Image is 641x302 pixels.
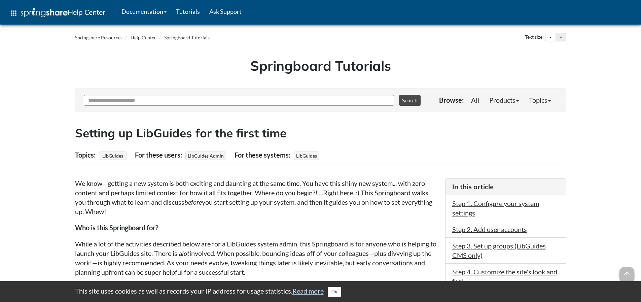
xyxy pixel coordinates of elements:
span: LibGuides [294,152,319,160]
h3: In this article [452,182,559,192]
a: All [466,93,484,107]
a: Step 1. Configure your system settings [452,199,539,217]
a: Read more [292,287,324,295]
a: Springboard Tutorials [164,35,210,40]
p: Browse: [439,95,464,105]
p: We know—getting a new system is both exciting and daunting at the same time. You have this shiny ... [75,178,438,216]
a: Topics [524,93,556,107]
h1: Springboard Tutorials [80,56,561,75]
h2: Setting up LibGuides for the first time [75,125,566,141]
div: Topics: [75,148,97,161]
a: Step 4. Customize the site's look and feel [452,268,557,285]
p: While a lot of the activities described below are for a LibGuides system admin, this Springboard ... [75,239,438,277]
button: Close [328,287,341,297]
span: apps [10,9,18,17]
a: Step 3. Set up groups (LibGuides CMS only) [452,242,546,259]
a: Documentation [117,3,171,20]
strong: Who is this Springboard for? [75,224,158,232]
img: Springshare [21,8,68,17]
em: lot [182,249,189,257]
a: Help Center [131,35,156,40]
span: Help Center [68,8,105,16]
a: Products [484,93,524,107]
span: arrow_upward [619,267,634,282]
div: This site uses cookies as well as records your IP address for usage statistics. [68,286,573,297]
a: Tutorials [171,3,205,20]
a: Step 2. Add user accounts [452,225,527,233]
span: LibGuides Admin [185,152,226,160]
button: Increase text size [556,33,566,41]
a: arrow_upward [619,268,634,276]
a: apps Help Center [5,3,110,23]
button: Search [399,95,421,106]
div: For these users: [135,148,184,161]
a: Springshare Resources [75,35,122,40]
button: Decrease text size [545,33,556,41]
div: For these systems: [235,148,292,161]
em: before [184,198,202,206]
a: Ask Support [205,3,246,20]
a: LibGuides [101,151,124,161]
div: Text size: [524,33,545,42]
